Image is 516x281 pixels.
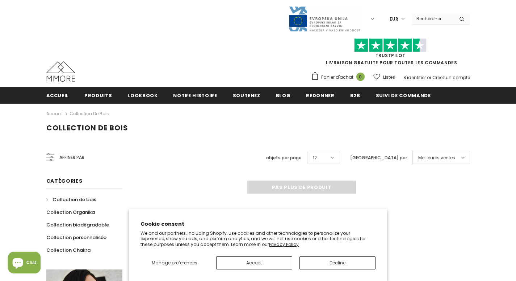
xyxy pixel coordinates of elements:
[288,6,361,32] img: Javni Razpis
[140,256,209,269] button: Manage preferences
[46,193,96,206] a: Collection de bois
[266,154,302,161] label: objets par page
[313,154,317,161] span: 12
[53,196,96,203] span: Collection de bois
[46,61,75,82] img: Cas MMORE
[46,206,95,219] a: Collection Organika
[46,177,83,185] span: Catégories
[356,73,365,81] span: 0
[350,154,407,161] label: [GEOGRAPHIC_DATA] par
[216,256,292,269] button: Accept
[46,87,69,103] a: Accueil
[173,87,217,103] a: Notre histoire
[376,92,431,99] span: Suivi de commande
[46,244,91,256] a: Collection Chakra
[233,92,260,99] span: soutenez
[403,74,426,81] a: S'identifier
[46,123,128,133] span: Collection de bois
[46,92,69,99] span: Accueil
[127,92,158,99] span: Lookbook
[288,16,361,22] a: Javni Razpis
[84,87,112,103] a: Produits
[383,74,395,81] span: Listes
[306,87,334,103] a: Redonner
[311,42,470,66] span: LIVRAISON GRATUITE POUR TOUTES LES COMMANDES
[376,52,406,59] a: TrustPilot
[233,87,260,103] a: soutenez
[152,260,197,266] span: Manage preferences
[127,87,158,103] a: Lookbook
[84,92,112,99] span: Produits
[46,247,91,254] span: Collection Chakra
[376,87,431,103] a: Suivi de commande
[321,74,353,81] span: Panier d'achat
[173,92,217,99] span: Notre histoire
[350,87,360,103] a: B2B
[59,154,84,161] span: Affiner par
[354,38,427,52] img: Faites confiance aux étoiles pilotes
[6,252,43,275] inbox-online-store-chat: Shopify online store chat
[70,111,109,117] a: Collection de bois
[46,219,109,231] a: Collection biodégradable
[311,72,368,83] a: Panier d'achat 0
[306,92,334,99] span: Redonner
[427,74,431,81] span: or
[350,92,360,99] span: B2B
[46,109,63,118] a: Accueil
[46,234,106,241] span: Collection personnalisée
[140,230,376,247] p: We and our partners, including Shopify, use cookies and other technologies to personalize your ex...
[299,256,376,269] button: Decline
[276,87,291,103] a: Blog
[46,209,95,216] span: Collection Organika
[140,220,376,228] h2: Cookie consent
[46,221,109,228] span: Collection biodégradable
[418,154,455,161] span: Meilleures ventes
[412,13,454,24] input: Search Site
[432,74,470,81] a: Créez un compte
[390,16,398,23] span: EUR
[276,92,291,99] span: Blog
[373,71,395,83] a: Listes
[46,231,106,244] a: Collection personnalisée
[269,241,299,247] a: Privacy Policy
